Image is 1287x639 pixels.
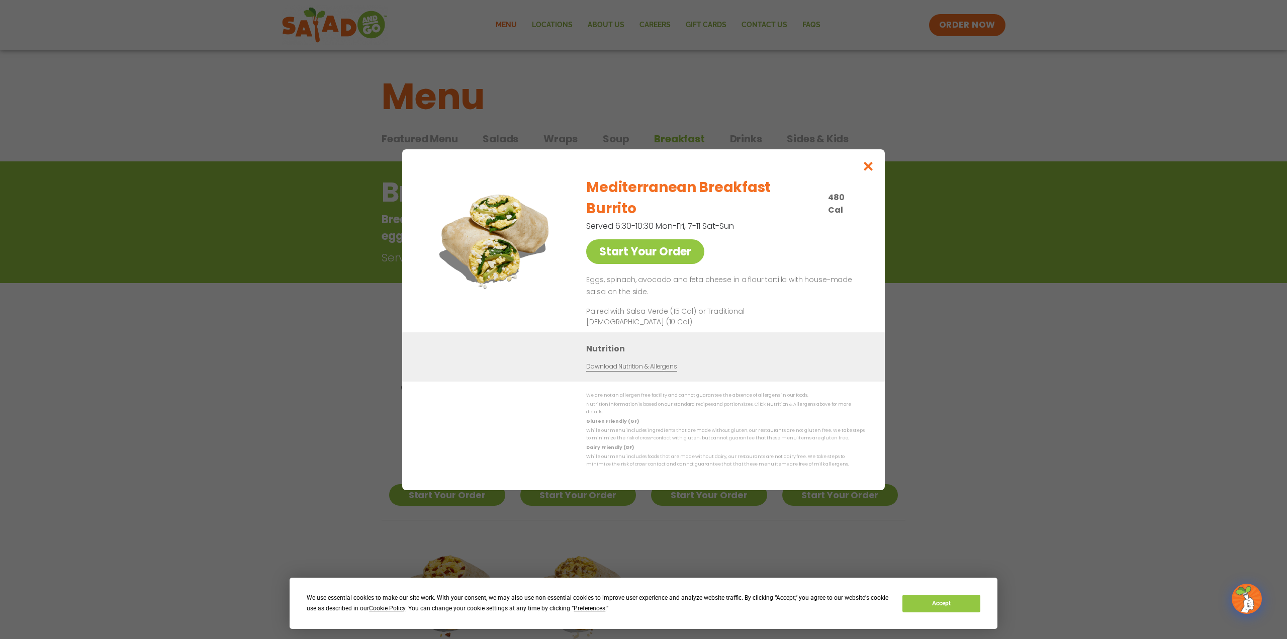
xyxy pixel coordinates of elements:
[902,595,980,612] button: Accept
[369,605,405,612] span: Cookie Policy
[586,427,865,442] p: While our menu includes ingredients that are made without gluten, our restaurants are not gluten ...
[852,149,885,183] button: Close modal
[828,191,861,216] p: 480 Cal
[290,578,997,629] div: Cookie Consent Prompt
[586,392,865,399] p: We are not an allergen free facility and cannot guarantee the absence of allergens in our foods.
[574,605,605,612] span: Preferences
[586,361,677,371] a: Download Nutrition & Allergens
[1233,585,1261,613] img: wpChatIcon
[425,169,566,310] img: Featured product photo for Mediterranean Breakfast Burrito
[586,306,772,327] p: Paired with Salsa Verde (15 Cal) or Traditional [DEMOGRAPHIC_DATA] (10 Cal)
[586,274,861,298] p: Eggs, spinach, avocado and feta cheese in a flour tortilla with house-made salsa on the side.
[586,418,638,424] strong: Gluten Friendly (GF)
[586,453,865,469] p: While our menu includes foods that are made without dairy, our restaurants are not dairy free. We...
[586,177,822,219] h2: Mediterranean Breakfast Burrito
[586,220,812,232] p: Served 6:30-10:30 Mon-Fri, 7-11 Sat-Sun
[586,239,704,264] a: Start Your Order
[586,444,633,450] strong: Dairy Friendly (DF)
[586,401,865,416] p: Nutrition information is based on our standard recipes and portion sizes. Click Nutrition & Aller...
[586,342,870,354] h3: Nutrition
[307,593,890,614] div: We use essential cookies to make our site work. With your consent, we may also use non-essential ...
